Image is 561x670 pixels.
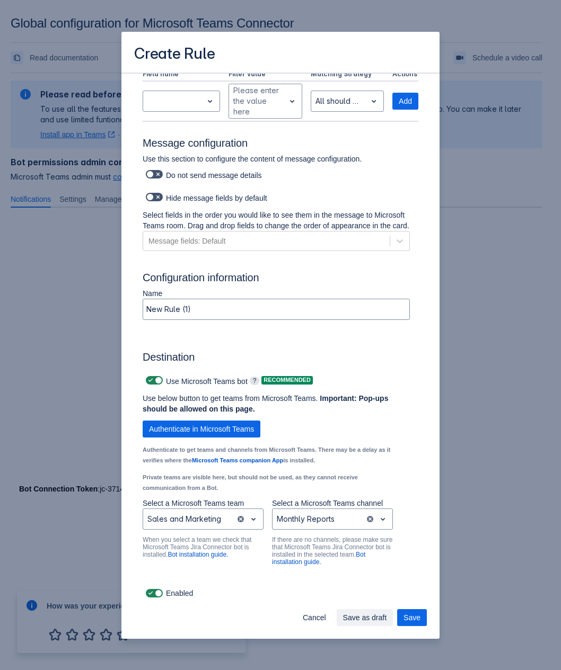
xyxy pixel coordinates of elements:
[143,351,410,368] h3: Destination
[296,609,332,626] button: Cancel
[143,288,410,299] p: Name
[337,609,393,626] button: Save as draft
[143,190,410,204] div: Hide message fields by default
[367,95,380,108] span: open
[148,236,226,246] div: Message fields: Default
[236,515,245,523] button: clear
[143,421,260,437] button: Authenticate in Microsoft Teams
[392,93,418,110] button: Add
[143,137,418,154] h3: Message configuration
[303,609,326,626] span: Cancel
[143,498,264,508] p: Select a Microsoft Teams team
[168,551,228,558] a: Bot installation guide.
[143,154,410,164] p: Use this section to configure the content of message configuration.
[376,513,389,525] span: open
[143,586,418,601] div: Enabled
[121,73,440,602] div: Scrollable content
[143,474,358,491] small: Private teams are visible here, but should not be used, as they cannot receive communication from...
[143,68,224,82] th: Field name
[397,609,427,626] button: Save
[192,457,283,463] a: Microsoft Teams companion App
[247,513,260,525] span: open
[286,95,299,108] span: open
[388,68,418,82] th: Actions
[204,95,216,108] span: open
[143,393,393,414] p: Use below button to get teams from Microsoft Teams.
[399,93,412,110] span: Add
[366,515,374,523] button: clear
[250,377,260,385] span: ?
[143,271,418,288] h3: Configuration information
[143,446,390,463] small: Authenticate to get teams and channels from Microsoft Teams. There may be a delay as it verifies ...
[149,421,254,437] span: Authenticate in Microsoft Teams
[272,498,393,508] p: Select a Microsoft Teams channel
[143,373,248,388] div: Use Microsoft Teams bot
[233,85,280,117] div: Please enter the value here
[143,300,409,319] input: Please enter the name of the rule here
[404,609,420,626] span: Save
[224,68,306,82] th: Filter value
[306,68,389,82] th: Matching Strategy
[143,210,410,231] p: Select fields in the order you would like to see them in the message to Microsoft Teams room. Dra...
[272,536,393,566] p: If there are no channels, please make sure that Microsoft Teams Jira Connector bot is installed i...
[143,167,410,182] div: Do not send message details
[343,609,387,626] span: Save as draft
[261,377,313,383] span: Recommended
[134,44,215,65] h3: Create Rule
[143,536,264,558] p: When you select a team we check that Microsoft Teams Jira Connector bot is installed.
[272,551,365,566] a: Bot installation guide.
